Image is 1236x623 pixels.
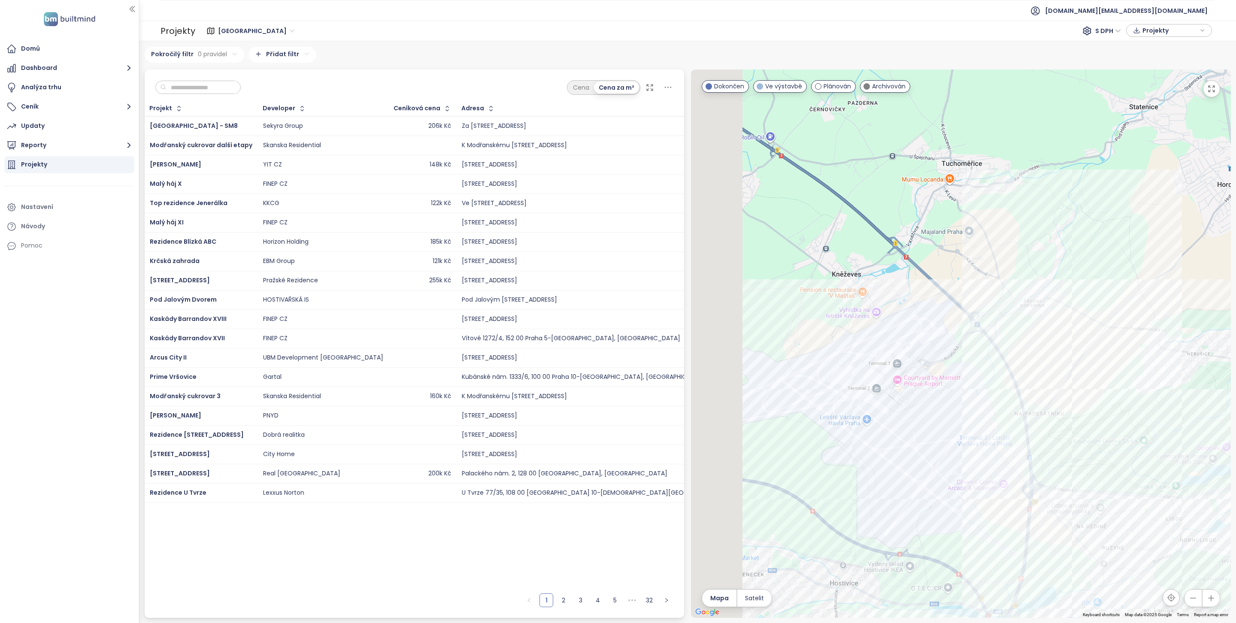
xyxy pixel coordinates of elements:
div: Adresa [461,106,484,111]
span: Kaskády Barrandov XVII [150,334,225,342]
div: Developer [263,106,295,111]
a: Rezidence Blízká ABC [150,237,216,246]
a: 1 [540,594,553,607]
div: Palackého nám. 2, 128 00 [GEOGRAPHIC_DATA], [GEOGRAPHIC_DATA] [462,470,667,478]
div: [STREET_ADDRESS] [462,180,517,188]
button: right [660,593,673,607]
div: Real [GEOGRAPHIC_DATA] [263,470,340,478]
span: S DPH [1095,24,1121,37]
img: logo [41,10,98,28]
li: 2 [557,593,570,607]
div: Horizon Holding [263,238,309,246]
button: Mapa [702,590,736,607]
a: [STREET_ADDRESS] [150,276,210,284]
div: Gartal [263,373,282,381]
button: Satelit [737,590,772,607]
li: 5 [608,593,622,607]
div: YIT CZ [263,161,282,169]
a: 3 [574,594,587,607]
a: 4 [591,594,604,607]
a: [STREET_ADDRESS] [150,469,210,478]
div: Ceníková cena [394,106,440,111]
div: Projekty [21,159,47,170]
span: Ve výstavbě [765,82,802,91]
a: Open this area in Google Maps (opens a new window) [693,607,721,618]
a: Návody [4,218,134,235]
a: [PERSON_NAME] [150,160,201,169]
div: K Modřanskému [STREET_ADDRESS] [462,142,567,149]
a: Nastavení [4,199,134,216]
div: 185k Kč [430,238,451,246]
div: 206k Kč [428,122,451,130]
span: Satelit [745,593,764,603]
div: 255k Kč [429,277,451,284]
a: Rezidence [STREET_ADDRESS] [150,430,244,439]
li: 3 [574,593,588,607]
a: [GEOGRAPHIC_DATA] - SM8 [150,121,238,130]
button: Ceník [4,98,134,115]
div: 160k Kč [430,393,451,400]
div: Skanska Residential [263,393,321,400]
div: Návody [21,221,45,232]
span: Mapa [710,593,729,603]
li: 4 [591,593,605,607]
a: Analýza trhu [4,79,134,96]
a: 32 [643,594,656,607]
div: 122k Kč [431,200,451,207]
a: Modřanský cukrovar další etapy [150,141,252,149]
div: Domů [21,43,40,54]
div: HOSTIVAŘSKÁ IS [263,296,309,304]
div: Pomoc [21,240,42,251]
li: Následujících 5 stran [625,593,639,607]
div: KKCG [263,200,279,207]
a: Terms (opens in new tab) [1177,612,1189,617]
a: Modřanský cukrovar 3 [150,392,221,400]
a: Malý háj X [150,179,182,188]
a: Prime Vršovice [150,372,197,381]
span: [DOMAIN_NAME][EMAIL_ADDRESS][DOMAIN_NAME] [1045,0,1208,21]
div: City Home [263,451,295,458]
div: Pražské Rezidence [263,277,318,284]
div: [STREET_ADDRESS] [462,354,517,362]
a: [PERSON_NAME] [150,411,201,420]
div: 148k Kč [430,161,451,169]
div: 121k Kč [433,257,451,265]
div: FINEP CZ [263,315,288,323]
span: Kaskády Barrandov XVIII [150,315,227,323]
div: EBM Group [263,257,295,265]
a: 2 [557,594,570,607]
span: Dokončen [714,82,744,91]
div: [STREET_ADDRESS] [462,257,517,265]
button: Reporty [4,137,134,154]
div: K Modřanskému [STREET_ADDRESS] [462,393,567,400]
a: [STREET_ADDRESS] [150,450,210,458]
div: Za [STREET_ADDRESS] [462,122,526,130]
a: Projekty [4,156,134,173]
div: Cena [568,82,594,94]
button: Keyboard shortcuts [1083,612,1120,618]
a: Top rezidence Jenerálka [150,199,227,207]
span: Pod Jalovým Dvorem [150,295,217,304]
a: Updaty [4,118,134,135]
div: Ve [STREET_ADDRESS] [462,200,527,207]
div: Projekty [161,22,195,39]
div: 200k Kč [428,470,451,478]
div: [STREET_ADDRESS] [462,431,517,439]
div: Pod Jalovým [STREET_ADDRESS] [462,296,557,304]
button: left [522,593,536,607]
span: left [527,598,532,603]
a: Arcus City II [150,353,187,362]
a: Report a map error [1194,612,1228,617]
span: Praha [218,24,294,37]
a: Domů [4,40,134,57]
span: Rezidence U Tvrze [150,488,206,497]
